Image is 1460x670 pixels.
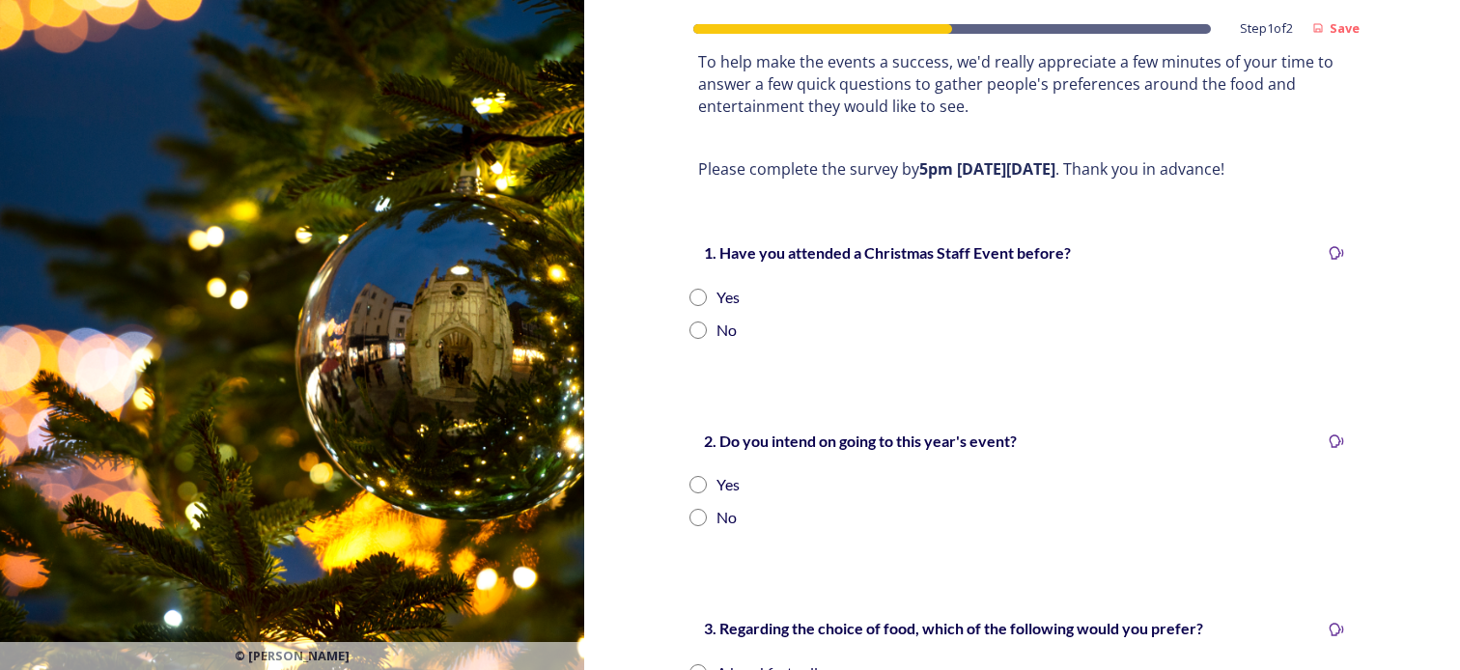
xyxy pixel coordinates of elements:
[1330,19,1360,37] strong: Save
[716,319,737,342] div: No
[235,647,350,665] span: © [PERSON_NAME]
[698,51,1345,117] p: To help make the events a success, we'd really appreciate a few minutes of your time to answer a ...
[716,473,740,496] div: Yes
[716,506,737,529] div: No
[704,619,1203,637] strong: 3. Regarding the choice of food, which of the following would you prefer?
[704,432,1017,450] strong: 2. Do you intend on going to this year's event?
[716,286,740,309] div: Yes
[704,243,1071,262] strong: 1. Have you attended a Christmas Staff Event before?
[698,158,1345,181] p: Please complete the survey by . Thank you in advance!
[1240,19,1293,38] span: Step 1 of 2
[919,158,1055,180] strong: 5pm [DATE][DATE]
